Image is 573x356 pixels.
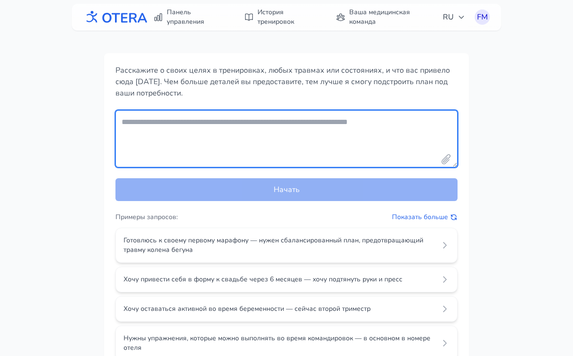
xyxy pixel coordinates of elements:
[115,178,458,201] button: Начать
[115,228,458,263] button: Готовлюсь к своему первому марафону — нужен сбалансированный план, предотвращающий травму колена ...
[115,65,458,99] p: Расскажите о своих целях в тренировках, любых травмах или состояниях, и что вас привело сюда [DAT...
[239,4,323,30] a: История тренировок
[83,7,148,27] img: OTERA logo
[115,267,458,292] button: Хочу привести себя в форму к свадьбе через 6 месяцев — хочу подтянуть руки и пресс
[115,212,178,222] h3: Примеры запросов:
[124,275,434,284] span: Хочу привести себя в форму к свадьбе через 6 месяцев — хочу подтянуть руки и пресс
[124,334,434,353] span: Нужны упражнения, которые можно выполнять во время командировок — в основном в номере отеля
[148,4,231,30] a: Панель управления
[440,154,452,165] button: Attach a file
[330,4,438,30] a: Ваша медицинская команда
[475,10,490,25] button: FM
[392,212,458,222] button: Показать больше
[124,236,434,255] span: Готовлюсь к своему первому марафону — нужен сбалансированный план, предотвращающий травму колена ...
[437,8,471,27] button: RU
[124,304,434,314] span: Хочу оставаться активной во время беременности — сейчас второй триместр
[115,296,458,322] button: Хочу оставаться активной во время беременности — сейчас второй триместр
[443,11,465,23] span: RU
[115,110,458,167] textarea: Your fitness goals and conditions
